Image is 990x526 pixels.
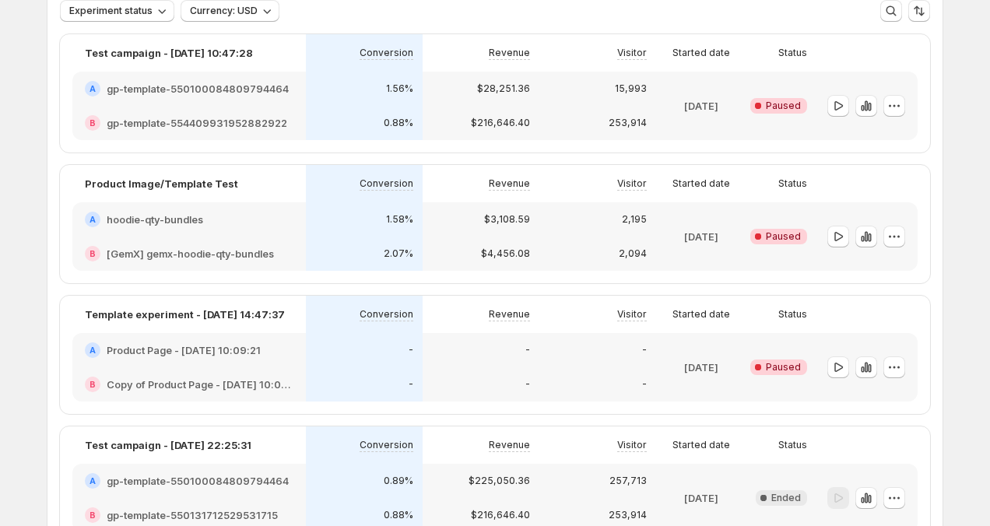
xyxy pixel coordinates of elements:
[360,47,413,59] p: Conversion
[85,307,285,322] p: Template experiment - [DATE] 14:47:37
[489,308,530,321] p: Revenue
[617,47,647,59] p: Visitor
[90,380,96,389] h2: B
[85,176,238,191] p: Product Image/Template Test
[409,344,413,356] p: -
[90,510,96,520] h2: B
[525,378,530,391] p: -
[619,247,647,260] p: 2,094
[672,177,730,190] p: Started date
[609,475,647,487] p: 257,713
[489,177,530,190] p: Revenue
[386,82,413,95] p: 1.56%
[766,100,801,112] span: Paused
[489,439,530,451] p: Revenue
[642,378,647,391] p: -
[90,215,96,224] h2: A
[471,509,530,521] p: $216,646.40
[615,82,647,95] p: 15,993
[684,359,718,375] p: [DATE]
[90,345,96,355] h2: A
[778,439,807,451] p: Status
[471,117,530,129] p: $216,646.40
[778,308,807,321] p: Status
[617,177,647,190] p: Visitor
[617,439,647,451] p: Visitor
[642,344,647,356] p: -
[90,84,96,93] h2: A
[360,308,413,321] p: Conversion
[684,98,718,114] p: [DATE]
[617,308,647,321] p: Visitor
[766,230,801,243] span: Paused
[107,507,278,523] h2: gp-template-550131712529531715
[85,437,251,453] p: Test campaign - [DATE] 22:25:31
[684,229,718,244] p: [DATE]
[484,213,530,226] p: $3,108.59
[672,308,730,321] p: Started date
[771,492,801,504] span: Ended
[609,117,647,129] p: 253,914
[622,213,647,226] p: 2,195
[107,342,261,358] h2: Product Page - [DATE] 10:09:21
[477,82,530,95] p: $28,251.36
[778,177,807,190] p: Status
[360,177,413,190] p: Conversion
[386,213,413,226] p: 1.58%
[672,47,730,59] p: Started date
[684,490,718,506] p: [DATE]
[384,509,413,521] p: 0.88%
[384,247,413,260] p: 2.07%
[778,47,807,59] p: Status
[672,439,730,451] p: Started date
[190,5,258,17] span: Currency: USD
[107,81,289,96] h2: gp-template-550100084809794464
[107,473,289,489] h2: gp-template-550100084809794464
[85,45,253,61] p: Test campaign - [DATE] 10:47:28
[107,212,203,227] h2: hoodie-qty-bundles
[489,47,530,59] p: Revenue
[90,249,96,258] h2: B
[107,377,293,392] h2: Copy of Product Page - [DATE] 10:09:21
[525,344,530,356] p: -
[69,5,153,17] span: Experiment status
[384,475,413,487] p: 0.89%
[360,439,413,451] p: Conversion
[409,378,413,391] p: -
[90,118,96,128] h2: B
[107,246,274,261] h2: [GemX] gemx-hoodie-qty-bundles
[609,509,647,521] p: 253,914
[107,115,287,131] h2: gp-template-554409931952882922
[384,117,413,129] p: 0.88%
[90,476,96,486] h2: A
[481,247,530,260] p: $4,456.08
[766,361,801,373] span: Paused
[469,475,530,487] p: $225,050.36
